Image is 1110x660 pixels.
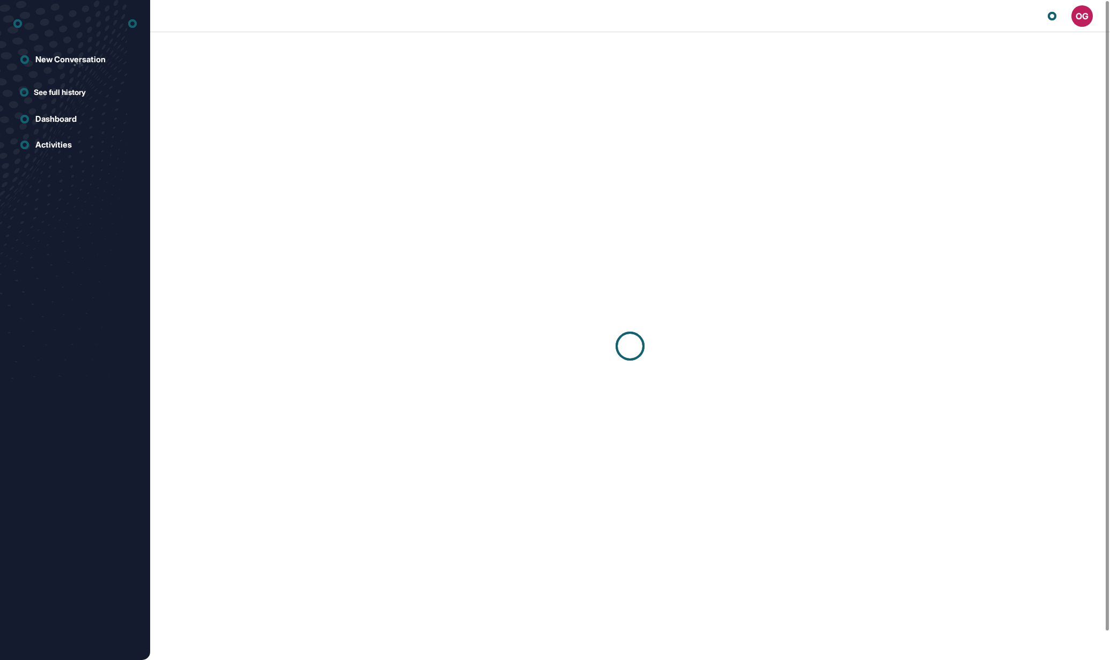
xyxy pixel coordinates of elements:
div: New Conversation [35,55,106,64]
div: Activities [35,140,72,150]
button: OG [1071,5,1093,27]
a: See full history [20,86,137,98]
div: Dashboard [35,114,77,124]
span: See full history [34,86,86,98]
div: entrapeer-logo [13,15,22,32]
a: New Conversation [13,49,137,70]
a: Activities [13,134,137,156]
a: Dashboard [13,108,137,130]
